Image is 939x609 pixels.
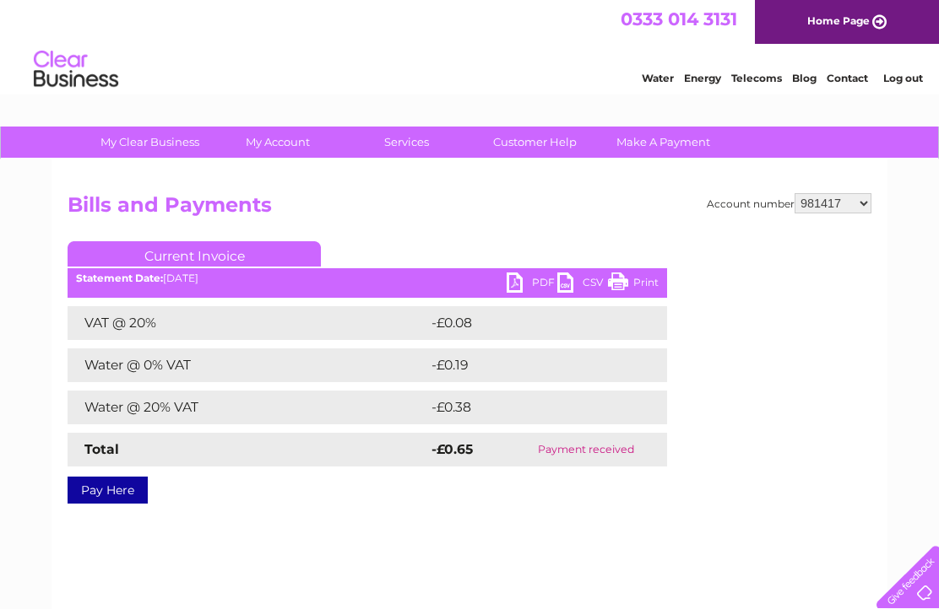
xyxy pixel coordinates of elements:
[209,127,348,158] a: My Account
[68,477,148,504] a: Pay Here
[68,241,321,267] a: Current Invoice
[792,72,817,84] a: Blog
[507,272,557,297] a: PDF
[84,441,119,457] strong: Total
[557,272,608,297] a: CSV
[827,72,868,84] a: Contact
[642,72,674,84] a: Water
[465,127,605,158] a: Customer Help
[72,9,870,82] div: Clear Business is a trading name of Verastar Limited (registered in [GEOGRAPHIC_DATA] No. 3667643...
[594,127,733,158] a: Make A Payment
[427,348,630,382] td: -£0.19
[427,306,632,340] td: -£0.08
[68,193,871,225] h2: Bills and Payments
[684,72,721,84] a: Energy
[707,193,871,213] div: Account number
[731,72,782,84] a: Telecoms
[432,441,473,457] strong: -£0.65
[883,72,923,84] a: Log out
[33,44,119,95] img: logo.png
[76,272,163,284] b: Statement Date:
[337,127,476,158] a: Services
[68,391,427,424] td: Water @ 20% VAT
[68,348,427,382] td: Water @ 0% VAT
[68,272,667,284] div: [DATE]
[505,433,667,466] td: Payment received
[427,391,632,424] td: -£0.38
[621,8,737,30] a: 0333 014 3131
[80,127,220,158] a: My Clear Business
[68,306,427,340] td: VAT @ 20%
[608,272,659,297] a: Print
